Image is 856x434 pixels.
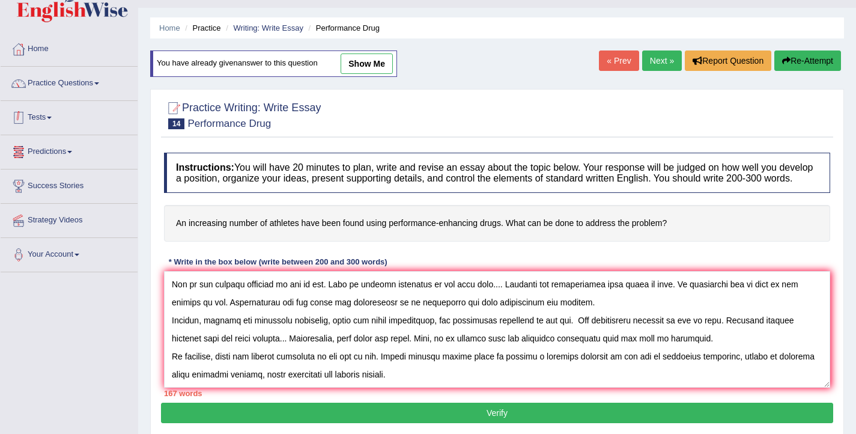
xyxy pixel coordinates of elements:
small: Performance Drug [187,118,271,129]
a: « Prev [599,50,639,71]
a: Practice Questions [1,67,138,97]
h4: An increasing number of athletes have been found using performance-enhancing drugs. What can be d... [164,205,830,242]
b: Instructions: [176,162,234,173]
a: Writing: Write Essay [233,23,303,32]
span: 14 [168,118,184,129]
h4: You will have 20 minutes to plan, write and revise an essay about the topic below. Your response ... [164,153,830,193]
a: Success Stories [1,170,138,200]
a: Your Account [1,238,138,268]
div: 167 words [164,388,830,399]
a: Strategy Videos [1,204,138,234]
a: Predictions [1,135,138,165]
a: Home [1,32,138,63]
div: * Write in the box below (write between 200 and 300 words) [164,257,392,268]
a: show me [341,53,393,74]
a: Home [159,23,180,32]
button: Report Question [685,50,771,71]
button: Re-Attempt [774,50,841,71]
h2: Practice Writing: Write Essay [164,99,321,129]
a: Tests [1,101,138,131]
div: You have already given answer to this question [150,50,397,77]
li: Practice [182,22,220,34]
button: Verify [161,403,833,423]
a: Next » [642,50,682,71]
li: Performance Drug [306,22,380,34]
